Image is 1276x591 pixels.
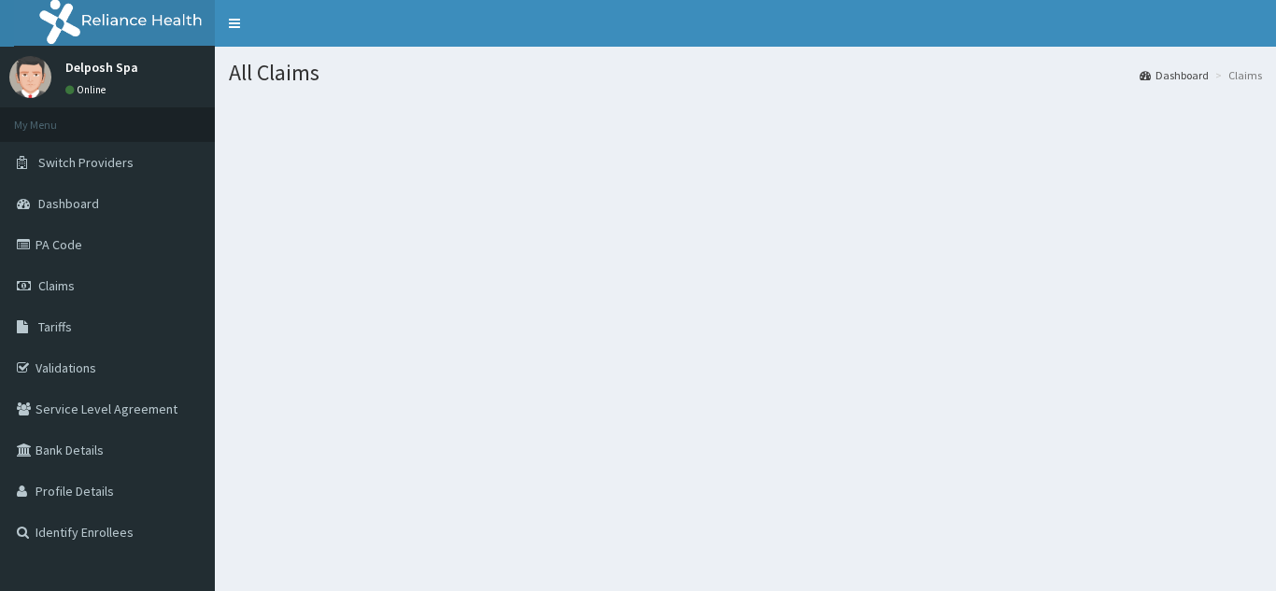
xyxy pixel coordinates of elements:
[65,83,110,96] a: Online
[38,195,99,212] span: Dashboard
[65,61,138,74] p: Delposh Spa
[38,277,75,294] span: Claims
[38,154,134,171] span: Switch Providers
[38,318,72,335] span: Tariffs
[1211,67,1262,83] li: Claims
[9,56,51,98] img: User Image
[229,61,1262,85] h1: All Claims
[1140,67,1209,83] a: Dashboard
